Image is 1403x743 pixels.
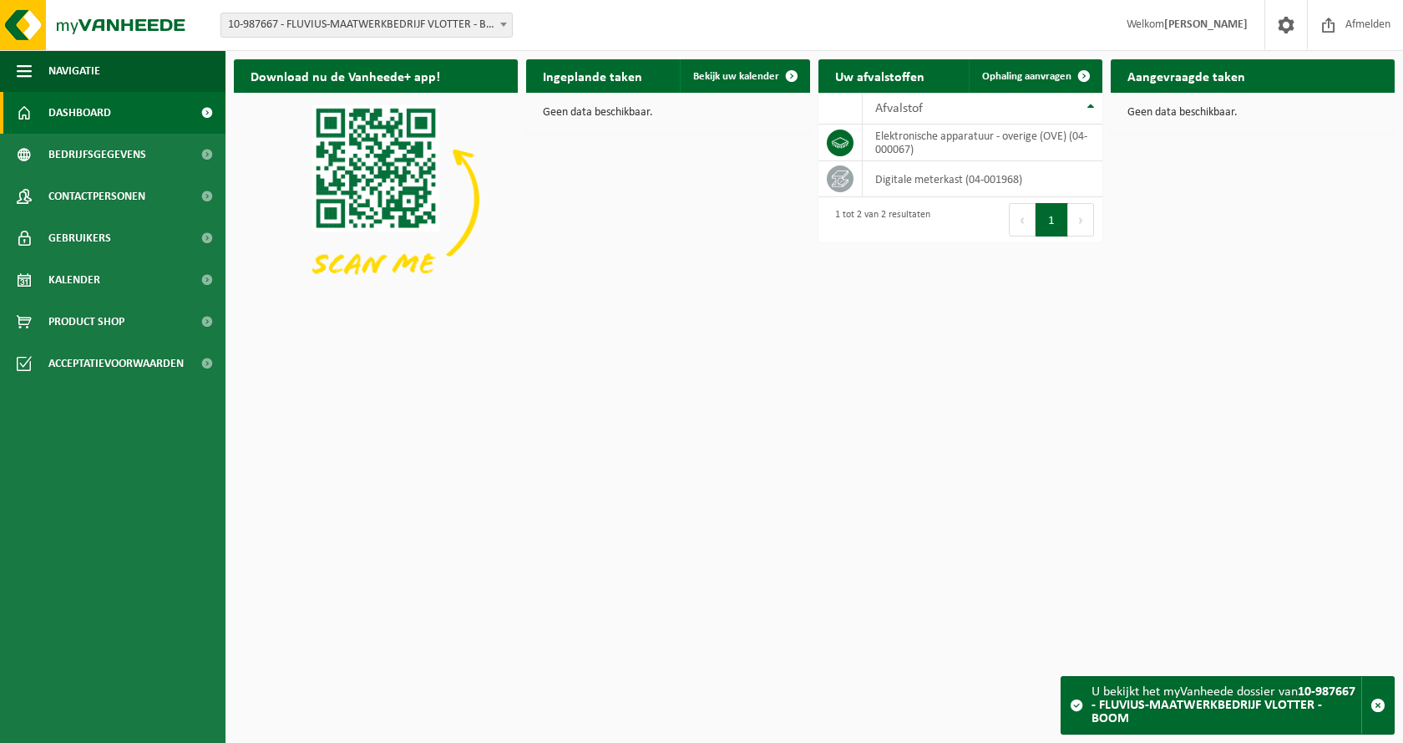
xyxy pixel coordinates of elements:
[875,102,923,115] span: Afvalstof
[48,217,111,259] span: Gebruikers
[221,13,512,37] span: 10-987667 - FLUVIUS-MAATWERKBEDRIJF VLOTTER - BOOM
[543,107,793,119] p: Geen data beschikbaar.
[1092,685,1355,725] strong: 10-987667 - FLUVIUS-MAATWERKBEDRIJF VLOTTER - BOOM
[818,59,941,92] h2: Uw afvalstoffen
[1092,677,1361,734] div: U bekijkt het myVanheede dossier van
[982,71,1071,82] span: Ophaling aanvragen
[827,201,930,238] div: 1 tot 2 van 2 resultaten
[863,125,1102,161] td: elektronische apparatuur - overige (OVE) (04-000067)
[48,259,100,301] span: Kalender
[969,59,1101,93] a: Ophaling aanvragen
[48,50,100,92] span: Navigatie
[1164,18,1248,31] strong: [PERSON_NAME]
[863,161,1102,197] td: digitale meterkast (04-001968)
[1036,203,1068,237] button: 1
[220,13,513,38] span: 10-987667 - FLUVIUS-MAATWERKBEDRIJF VLOTTER - BOOM
[526,59,659,92] h2: Ingeplande taken
[234,59,457,92] h2: Download nu de Vanheede+ app!
[1111,59,1262,92] h2: Aangevraagde taken
[48,343,184,384] span: Acceptatievoorwaarden
[680,59,808,93] a: Bekijk uw kalender
[1009,203,1036,237] button: Previous
[1127,107,1378,119] p: Geen data beschikbaar.
[234,93,518,306] img: Download de VHEPlus App
[1068,203,1094,237] button: Next
[693,71,779,82] span: Bekijk uw kalender
[48,301,124,343] span: Product Shop
[48,134,146,176] span: Bedrijfsgegevens
[48,176,145,217] span: Contactpersonen
[48,92,111,134] span: Dashboard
